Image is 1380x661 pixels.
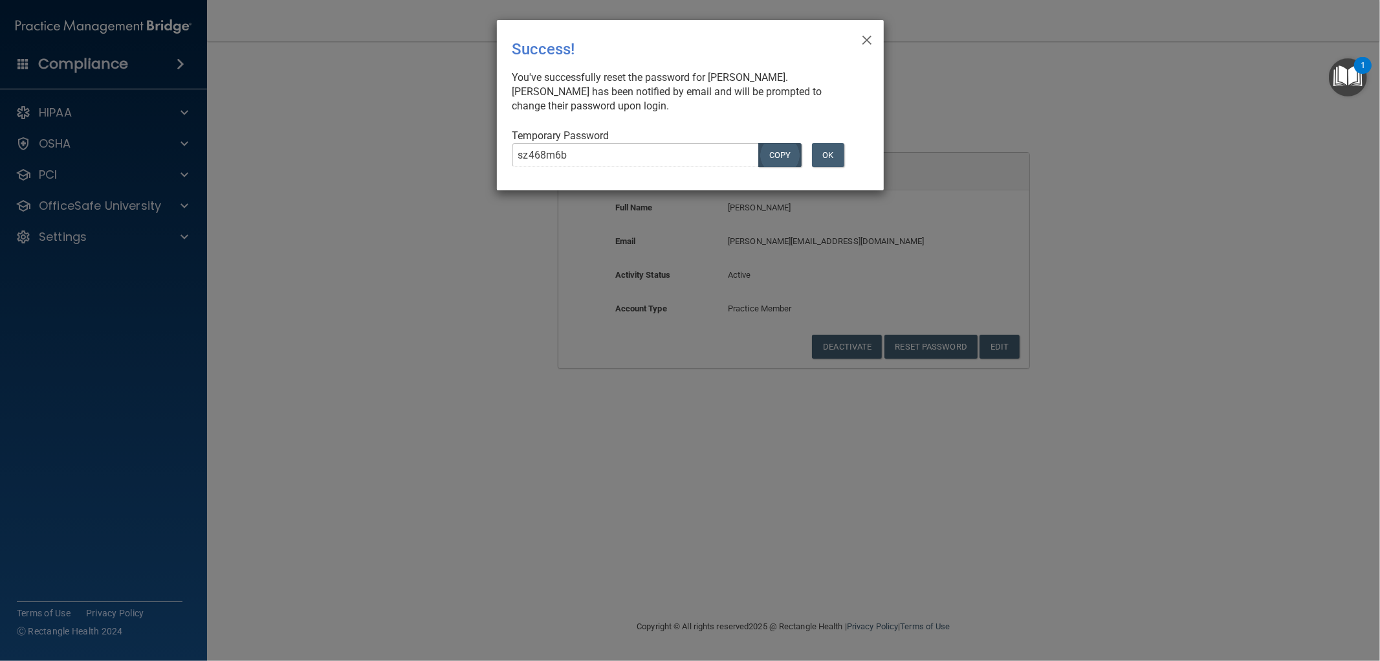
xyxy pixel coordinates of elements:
button: Open Resource Center, 1 new notification [1329,58,1367,96]
button: OK [812,143,844,167]
span: Temporary Password [512,129,609,142]
div: Success! [512,30,815,68]
button: COPY [758,143,801,167]
span: × [861,25,873,51]
div: 1 [1361,65,1365,82]
div: You've successfully reset the password for [PERSON_NAME]. [PERSON_NAME] has been notified by emai... [512,71,858,113]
